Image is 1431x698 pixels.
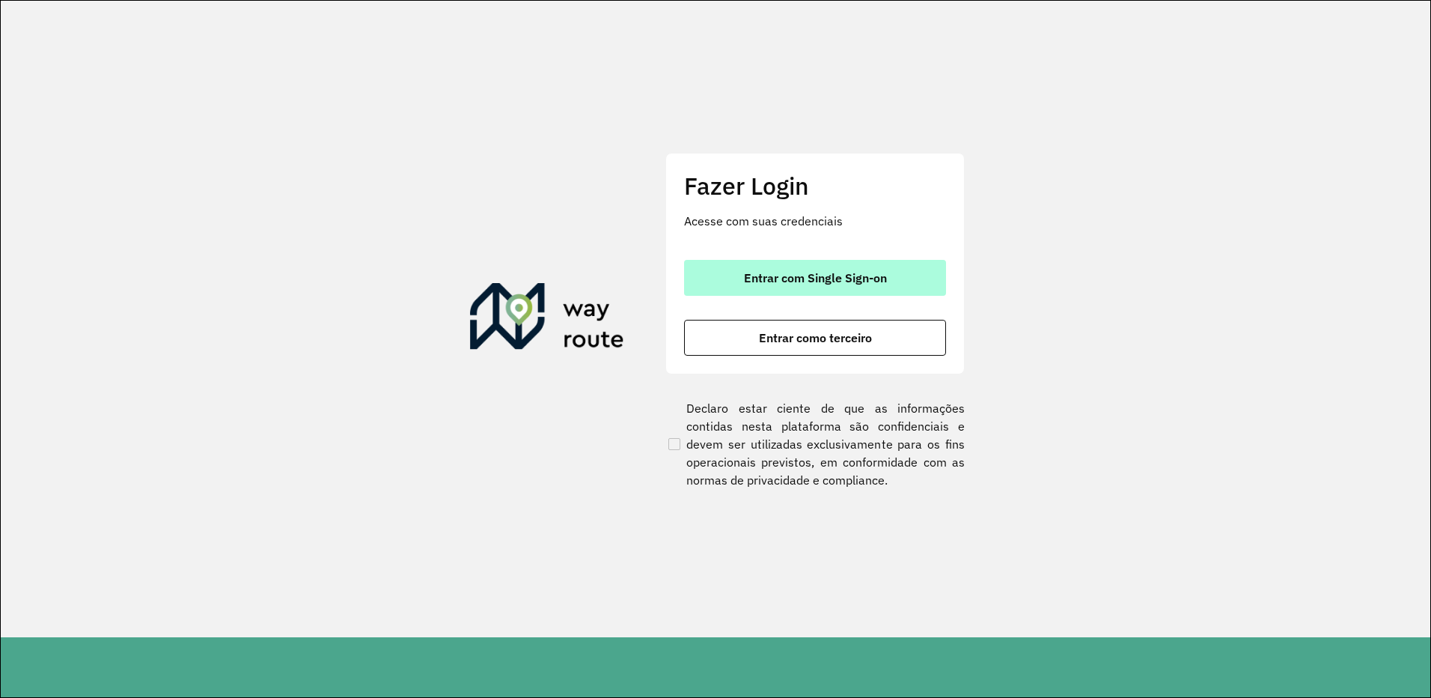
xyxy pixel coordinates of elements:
button: button [684,320,946,356]
button: button [684,260,946,296]
span: Entrar com Single Sign-on [744,272,887,284]
p: Acesse com suas credenciais [684,212,946,230]
span: Entrar como terceiro [759,332,872,344]
img: Roteirizador AmbevTech [470,283,624,355]
label: Declaro estar ciente de que as informações contidas nesta plataforma são confidenciais e devem se... [665,399,965,489]
h2: Fazer Login [684,172,946,200]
